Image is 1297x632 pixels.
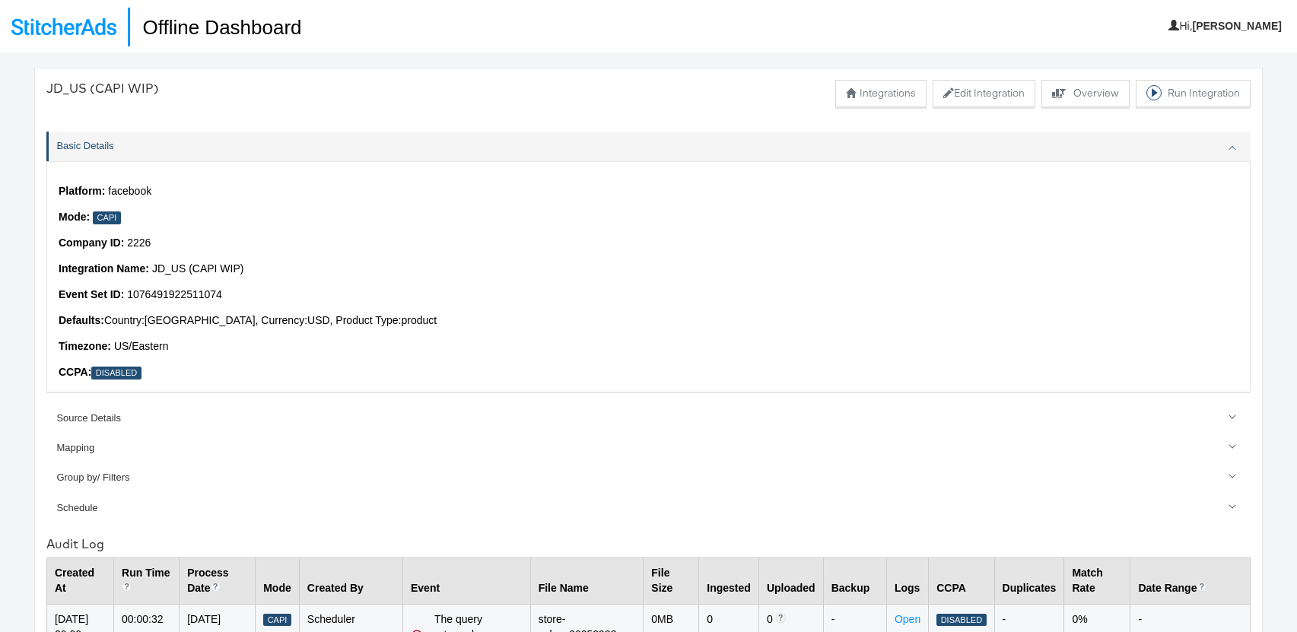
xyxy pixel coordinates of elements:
[699,557,759,604] th: Ingested
[59,314,104,326] strong: Defaults:
[933,80,1035,107] button: Edit Integration
[256,557,300,604] th: Mode
[758,557,823,604] th: Uploaded
[823,557,886,604] th: Backup
[59,287,1238,303] p: 1076491922511074
[835,80,927,107] button: Integrations
[56,139,1242,154] div: Basic Details
[1064,557,1130,604] th: Match Rate
[1136,80,1251,107] button: Run Integration
[46,493,1251,522] a: Schedule
[929,557,994,604] th: CCPA
[11,18,116,35] img: StitcherAds
[46,80,159,97] div: JD_US (CAPI WIP)
[886,557,928,604] th: Logs
[47,557,114,604] th: Created At
[114,557,180,604] th: Run Time
[59,262,149,275] strong: Integration Name:
[59,184,1238,199] p: facebook
[59,340,111,352] strong: Timezone:
[994,557,1064,604] th: Duplicates
[59,237,124,249] strong: Company ID:
[263,614,291,627] div: Capi
[59,236,1238,251] p: 2226
[56,471,1242,485] div: Group by/ Filters
[46,132,1251,161] a: Basic Details
[46,463,1251,493] a: Group by/ Filters
[403,557,531,604] th: Event
[46,535,1251,553] div: Audit Log
[895,613,920,625] a: Open
[936,614,986,627] div: Disabled
[59,211,90,223] strong: Mode:
[59,313,1238,329] p: Country: [GEOGRAPHIC_DATA] , Currency: USD , Product Type: product
[59,339,1238,354] p: US/Eastern
[59,366,91,378] strong: CCPA:
[1130,557,1251,604] th: Date Range
[59,288,124,300] strong: Event Set ID :
[59,185,105,197] strong: Platform:
[56,411,1242,426] div: Source Details
[59,262,1238,277] p: JD_US (CAPI WIP)
[644,557,699,604] th: File Size
[180,557,256,604] th: Process Date
[56,501,1242,516] div: Schedule
[91,367,141,380] div: Disabled
[46,161,1251,392] div: Basic Details
[46,434,1251,463] a: Mapping
[46,403,1251,433] a: Source Details
[93,211,121,224] div: Capi
[56,441,1242,456] div: Mapping
[1193,20,1282,32] b: [PERSON_NAME]
[128,8,301,46] h1: Offline Dashboard
[1041,80,1130,107] button: Overview
[299,557,402,604] th: Created By
[530,557,644,604] th: File Name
